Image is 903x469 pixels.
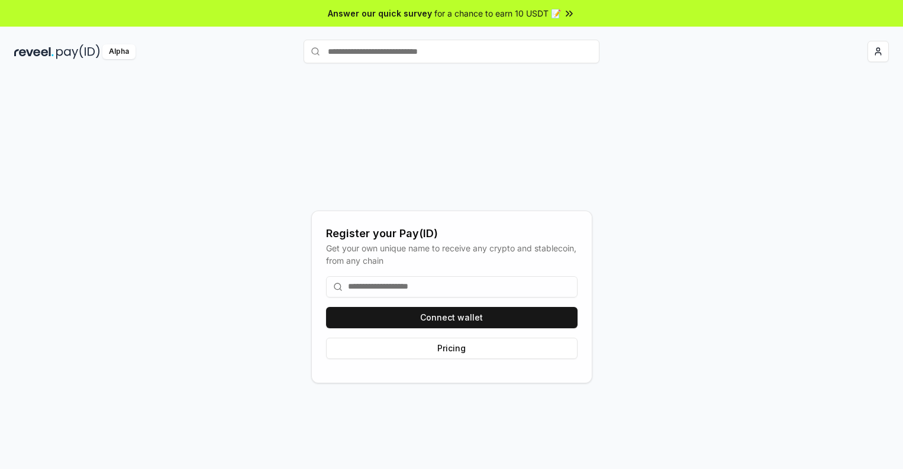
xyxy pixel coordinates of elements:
button: Pricing [326,338,578,359]
img: pay_id [56,44,100,59]
div: Get your own unique name to receive any crypto and stablecoin, from any chain [326,242,578,267]
span: for a chance to earn 10 USDT 📝 [434,7,561,20]
button: Connect wallet [326,307,578,328]
img: reveel_dark [14,44,54,59]
span: Answer our quick survey [328,7,432,20]
div: Register your Pay(ID) [326,225,578,242]
div: Alpha [102,44,136,59]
